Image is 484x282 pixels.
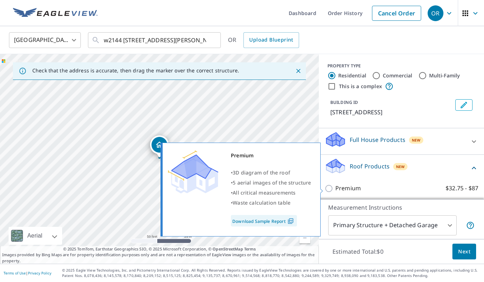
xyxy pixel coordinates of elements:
[455,99,473,111] button: Edit building 1
[328,215,457,235] div: Primary Structure + Detached Garage
[243,32,299,48] a: Upload Blueprint
[458,247,470,256] span: Next
[330,108,452,116] p: [STREET_ADDRESS]
[233,199,290,206] span: Waste calculation table
[63,246,256,252] span: © 2025 TomTom, Earthstar Geographics SIO, © 2025 Microsoft Corporation, ©
[466,221,475,230] span: Your report will include the primary structure and a detached garage if one exists.
[9,30,81,50] div: [GEOGRAPHIC_DATA]
[249,35,293,44] span: Upload Blueprint
[452,244,476,260] button: Next
[233,179,311,186] span: 5 aerial images of the structure
[231,178,311,188] div: •
[383,72,413,79] label: Commercial
[231,150,311,161] div: Premium
[286,218,295,224] img: Pdf Icon
[372,6,421,21] a: Cancel Order
[429,72,460,79] label: Multi-Family
[428,5,443,21] div: OR
[4,271,26,276] a: Terms of Use
[9,227,62,245] div: Aerial
[25,227,45,245] div: Aerial
[231,168,311,178] div: •
[231,215,297,226] a: Download Sample Report
[228,32,299,48] div: OR
[62,268,480,278] p: © 2025 Eagle View Technologies, Inc. and Pictometry International Corp. All Rights Reserved. Repo...
[294,66,303,76] button: Close
[231,188,311,198] div: •
[233,189,295,196] span: All critical measurements
[328,203,475,212] p: Measurement Instructions
[325,158,478,178] div: Roof ProductsNew
[325,131,478,152] div: Full House ProductsNew
[350,162,390,171] p: Roof Products
[13,8,98,19] img: EV Logo
[350,135,405,144] p: Full House Products
[231,198,311,208] div: •
[412,137,421,143] span: New
[233,169,290,176] span: 3D diagram of the roof
[446,184,478,193] p: $32.75 - $87
[327,244,389,259] p: Estimated Total: $0
[330,99,358,105] p: BUILDING ID
[168,150,218,193] img: Premium
[32,67,239,74] p: Check that the address is accurate, then drag the marker over the correct structure.
[327,63,475,69] div: PROPERTY TYPE
[104,30,206,50] input: Search by address or latitude-longitude
[213,246,243,252] a: OpenStreetMap
[244,246,256,252] a: Terms
[4,271,51,275] p: |
[396,164,405,169] span: New
[338,72,366,79] label: Residential
[150,135,169,158] div: Dropped pin, building 1, Residential property, W2144 690th Ave Spring Valley, WI 54767
[28,271,51,276] a: Privacy Policy
[339,83,382,90] label: This is a complex
[335,184,361,193] p: Premium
